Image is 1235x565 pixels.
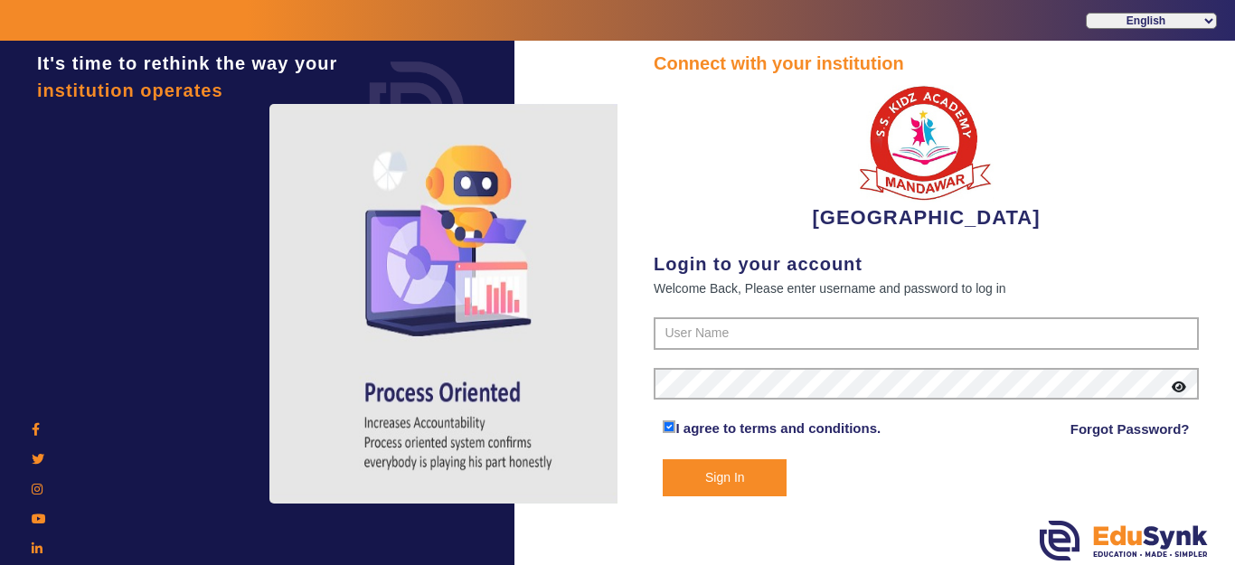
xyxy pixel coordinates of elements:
a: Forgot Password? [1070,419,1190,440]
img: login4.png [269,104,649,504]
img: edusynk.png [1040,521,1208,560]
button: Sign In [663,459,787,496]
input: User Name [654,317,1199,350]
span: institution operates [37,80,223,100]
img: login.png [349,41,485,176]
div: Login to your account [654,250,1199,278]
img: b9104f0a-387a-4379-b368-ffa933cda262 [858,77,994,202]
div: Welcome Back, Please enter username and password to log in [654,278,1199,299]
div: [GEOGRAPHIC_DATA] [654,77,1199,232]
a: I agree to terms and conditions. [675,420,881,436]
div: Connect with your institution [654,50,1199,77]
span: It's time to rethink the way your [37,53,337,73]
